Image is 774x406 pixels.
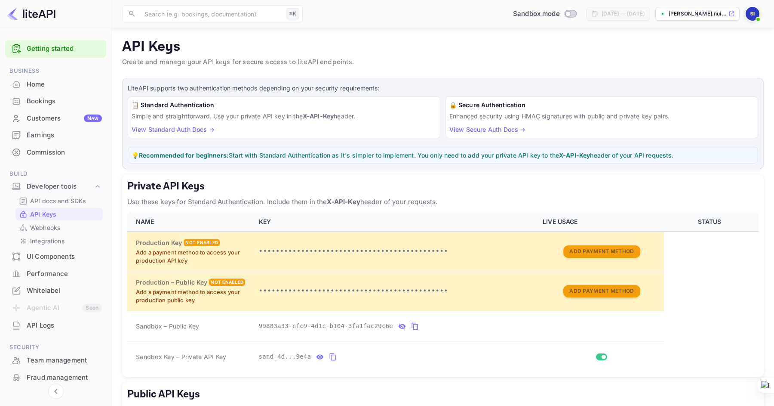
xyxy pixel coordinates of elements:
[15,235,103,247] div: Integrations
[5,93,106,109] a: Bookings
[27,96,102,106] div: Bookings
[259,286,533,296] p: •••••••••••••••••••••••••••••••••••••••••••••
[30,223,60,232] p: Webhooks
[559,152,590,159] strong: X-API-Key
[136,278,207,287] h6: Production – Public Key
[136,248,249,265] p: Add a payment method to access your production API key
[327,198,360,206] strong: X-API-Key
[746,7,759,21] img: saiful ihsan
[5,369,106,385] a: Fraud management
[5,317,106,334] div: API Logs
[563,245,640,258] button: Add Payment Method
[669,10,727,18] p: [PERSON_NAME].nui...
[48,384,64,399] button: Collapse navigation
[5,343,106,352] span: Security
[127,387,759,401] h5: Public API Keys
[5,282,106,298] a: Whitelabel
[19,210,99,219] a: API Keys
[563,287,640,294] a: Add Payment Method
[7,7,55,21] img: LiteAPI logo
[5,76,106,92] a: Home
[132,100,436,110] h6: 📋 Standard Authentication
[136,288,249,305] p: Add a payment method to access your production public key
[5,248,106,265] div: UI Components
[132,126,215,133] a: View Standard Auth Docs →
[510,9,580,19] div: Switch to Production mode
[27,148,102,158] div: Commission
[449,126,525,133] a: View Secure Auth Docs →
[136,353,226,360] span: Sandbox Key – Private API Key
[602,10,645,18] div: [DATE] — [DATE]
[259,322,393,331] span: 99883a33-cfc9-4d1c-b104-3fa1fac29c6e
[563,247,640,254] a: Add Payment Method
[27,182,93,192] div: Developer tools
[19,196,99,205] a: API docs and SDKs
[449,100,754,110] h6: 🔒 Secure Authentication
[5,144,106,160] a: Commission
[127,212,759,372] table: private api keys table
[513,9,560,19] span: Sandbox mode
[5,93,106,110] div: Bookings
[5,144,106,161] div: Commission
[19,223,99,232] a: Webhooks
[5,352,106,369] div: Team management
[5,40,106,58] div: Getting started
[286,8,299,19] div: ⌘K
[139,152,229,159] strong: Recommended for beginners:
[5,266,106,282] a: Performance
[259,352,311,361] span: sand_4d...9e4a
[563,285,640,298] button: Add Payment Method
[5,282,106,299] div: Whitelabel
[132,151,754,160] p: 💡 Start with Standard Authentication as it's simpler to implement. You only need to add your priv...
[209,279,245,286] div: Not enabled
[30,210,56,219] p: API Keys
[127,180,759,193] h5: Private API Keys
[184,239,220,246] div: Not enabled
[132,112,436,121] p: Simple and straightforward. Use your private API key in the header.
[5,394,106,404] span: Marketing
[5,352,106,368] a: Team management
[5,127,106,143] a: Earnings
[30,236,64,245] p: Integrations
[27,373,102,383] div: Fraud management
[15,208,103,220] div: API Keys
[27,252,102,262] div: UI Components
[5,317,106,333] a: API Logs
[27,356,102,366] div: Team management
[5,169,106,179] span: Build
[27,286,102,296] div: Whitelabel
[5,110,106,126] a: CustomersNew
[19,236,99,245] a: Integrations
[259,246,533,257] p: •••••••••••••••••••••••••••••••••••••••••••••
[449,112,754,121] p: Enhanced security using HMAC signatures with public and private key pairs.
[303,112,334,120] strong: X-API-Key
[15,195,103,207] div: API docs and SDKs
[27,44,102,54] a: Getting started
[27,321,102,331] div: API Logs
[136,322,199,331] span: Sandbox – Public Key
[127,212,254,232] th: NAME
[254,212,538,232] th: KEY
[5,76,106,93] div: Home
[30,196,86,205] p: API docs and SDKs
[5,66,106,76] span: Business
[27,114,102,124] div: Customers
[537,212,664,232] th: LIVE USAGE
[122,57,764,68] p: Create and manage your API keys for secure access to liteAPI endpoints.
[27,269,102,279] div: Performance
[15,221,103,234] div: Webhooks
[84,115,102,122] div: New
[5,248,106,264] a: UI Components
[5,110,106,127] div: CustomersNew
[27,130,102,140] div: Earnings
[664,212,759,232] th: STATUS
[5,266,106,282] div: Performance
[139,5,283,22] input: Search (e.g. bookings, documentation)
[128,84,758,93] p: LiteAPI supports two authentication methods depending on your security requirements:
[127,197,759,207] p: Use these keys for Standard Authentication. Include them in the header of your requests.
[136,238,182,248] h6: Production Key
[27,80,102,90] div: Home
[5,127,106,144] div: Earnings
[122,38,764,56] p: API Keys
[5,179,106,194] div: Developer tools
